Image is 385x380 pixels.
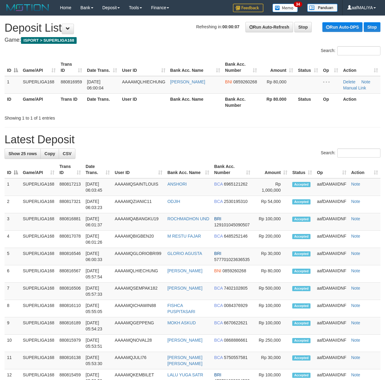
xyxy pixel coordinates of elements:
[112,283,165,300] td: AAAAMQSEMPAK182
[112,231,165,248] td: AAAAMQBIGBEN20
[57,161,83,178] th: Trans ID: activate to sort column ascending
[314,300,349,317] td: aafDAMAIIDNF
[57,352,83,369] td: 880816138
[321,46,380,55] label: Search:
[83,335,113,352] td: [DATE] 05:53:51
[253,300,290,317] td: Rp 100,000
[296,93,321,111] th: Status
[233,4,263,12] img: Feedback.jpg
[83,317,113,335] td: [DATE] 05:54:23
[57,178,83,196] td: 880817213
[57,248,83,265] td: 880816546
[253,231,290,248] td: Rp 200,000
[292,217,310,222] span: Accepted
[83,231,113,248] td: [DATE] 06:01:26
[223,59,259,76] th: Bank Acc. Number: activate to sort column ascending
[253,213,290,231] td: Rp 100,000
[292,269,310,274] span: Accepted
[259,59,295,76] th: Amount: activate to sort column ascending
[224,320,248,325] span: Copy 6670622621 to clipboard
[314,265,349,283] td: aafDAMAIIDNF
[167,286,202,291] a: [PERSON_NAME]
[223,93,259,111] th: Bank Acc. Number
[294,22,312,32] a: Stop
[321,93,341,111] th: Op
[5,196,20,213] td: 2
[343,85,366,90] a: Manual Link
[57,196,83,213] td: 880817321
[351,338,360,343] a: Note
[112,213,165,231] td: AAAAMQABANGKU19
[61,79,82,84] span: 880816959
[294,2,302,7] span: 34
[5,93,20,111] th: ID
[20,335,57,352] td: SUPERLIGA168
[245,22,293,32] a: Run Auto-Refresh
[351,216,360,221] a: Note
[20,231,57,248] td: SUPERLIGA168
[214,199,223,204] span: BCA
[351,355,360,360] a: Note
[85,93,120,111] th: Date Trans.
[57,265,83,283] td: 880816567
[20,59,58,76] th: Game/API: activate to sort column ascending
[292,182,310,187] span: Accepted
[112,265,165,283] td: AAAAMQLHIECHUNG
[167,216,209,221] a: ROCHMADHON UND
[5,265,20,283] td: 6
[212,161,253,178] th: Bank Acc. Number: activate to sort column ascending
[224,338,248,343] span: Copy 0868886661 to clipboard
[83,213,113,231] td: [DATE] 06:01:37
[214,251,221,256] span: BRI
[5,213,20,231] td: 3
[83,265,113,283] td: [DATE] 05:57:54
[5,231,20,248] td: 4
[314,317,349,335] td: aafDAMAIIDNF
[122,79,165,84] span: AAAAMQLHIECHUNG
[83,352,113,369] td: [DATE] 05:53:30
[214,286,223,291] span: BCA
[20,76,58,94] td: SUPERLIGA168
[83,300,113,317] td: [DATE] 05:55:05
[196,24,239,29] span: Refreshing in:
[214,338,223,343] span: BCA
[9,151,37,156] span: Show 25 rows
[5,76,20,94] td: 1
[44,151,55,156] span: Copy
[253,335,290,352] td: Rp 250,000
[83,161,113,178] th: Date Trans.: activate to sort column ascending
[167,199,180,204] a: ODJIH
[292,286,310,291] span: Accepted
[292,234,310,239] span: Accepted
[58,59,85,76] th: Trans ID: activate to sort column ascending
[20,178,57,196] td: SUPERLIGA168
[223,268,246,273] span: Copy 0859260268 to clipboard
[168,93,223,111] th: Bank Acc. Name
[267,79,286,84] span: Rp 80,000
[167,234,201,239] a: M RESTU FAJAR
[40,148,59,159] a: Copy
[292,321,310,326] span: Accepted
[167,268,202,273] a: [PERSON_NAME]
[351,234,360,239] a: Note
[167,338,202,343] a: [PERSON_NAME]
[321,59,341,76] th: Op: activate to sort column ascending
[225,79,232,84] span: BNI
[57,283,83,300] td: 880816506
[214,234,223,239] span: BCA
[20,248,57,265] td: SUPERLIGA168
[272,4,298,12] img: Button%20Memo.svg
[224,234,248,239] span: Copy 6485252146 to clipboard
[20,161,57,178] th: Game/API: activate to sort column ascending
[337,46,380,55] input: Search:
[214,303,223,308] span: BCA
[259,93,295,111] th: Rp 80.000
[5,3,51,12] img: MOTION_logo.png
[5,248,20,265] td: 5
[296,59,321,76] th: Status: activate to sort column ascending
[5,352,20,369] td: 11
[341,59,380,76] th: Action: activate to sort column ascending
[20,196,57,213] td: SUPERLIGA168
[253,248,290,265] td: Rp 30,000
[112,248,165,265] td: AAAAMQGLORIOBRI99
